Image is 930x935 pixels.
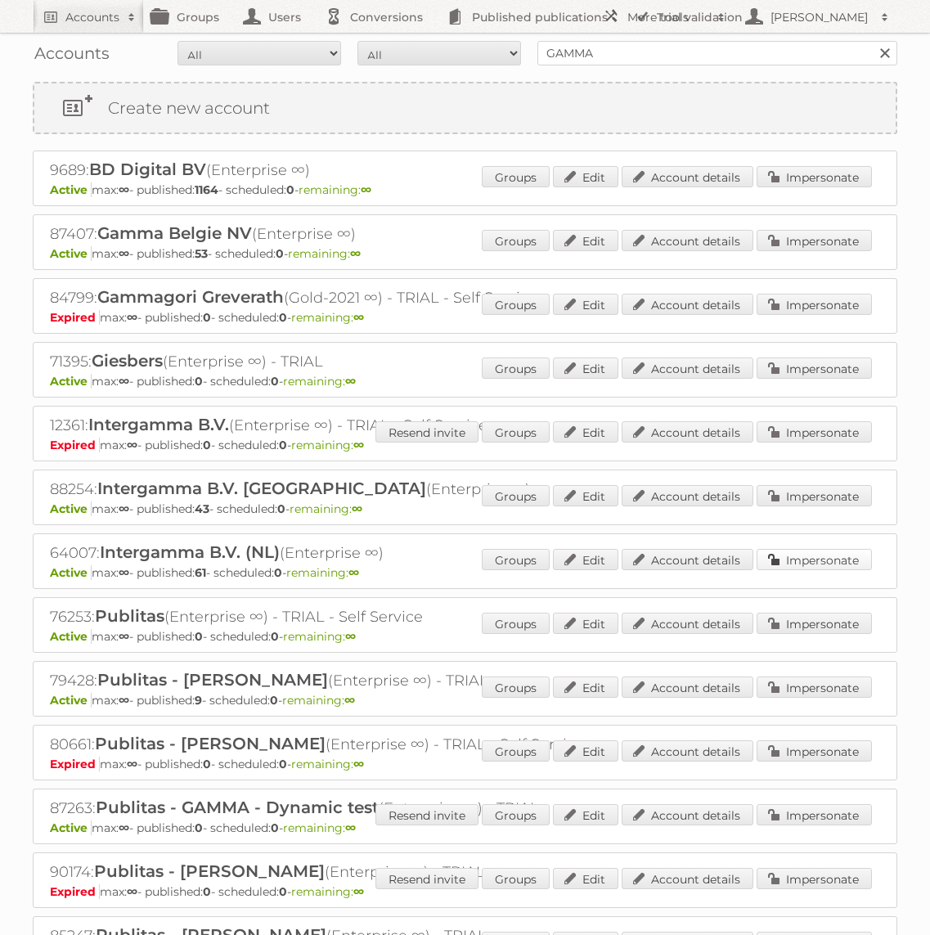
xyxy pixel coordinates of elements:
span: Active [50,565,92,580]
span: remaining: [291,438,364,452]
strong: 0 [279,757,287,771]
a: Edit [553,485,618,506]
p: max: - published: - scheduled: - [50,884,880,899]
strong: 0 [195,374,203,389]
strong: ∞ [361,182,371,197]
strong: ∞ [119,182,129,197]
a: Resend invite [375,868,478,889]
p: max: - published: - scheduled: - [50,565,880,580]
a: Edit [553,294,618,315]
h2: 87407: (Enterprise ∞) [50,223,622,245]
strong: 0 [271,820,279,835]
a: Account details [622,421,753,443]
h2: 84799: (Gold-2021 ∞) - TRIAL - Self Service [50,287,622,308]
p: max: - published: - scheduled: - [50,693,880,708]
span: Active [50,820,92,835]
strong: 0 [271,629,279,644]
strong: ∞ [119,246,129,261]
strong: ∞ [350,246,361,261]
span: Publitas - [PERSON_NAME] [97,670,328,690]
p: max: - published: - scheduled: - [50,820,880,835]
span: Active [50,246,92,261]
strong: 0 [277,501,285,516]
strong: ∞ [345,820,356,835]
p: max: - published: - scheduled: - [50,438,880,452]
span: remaining: [283,820,356,835]
strong: 0 [274,565,282,580]
span: Expired [50,438,100,452]
strong: 0 [203,438,211,452]
span: BD Digital BV [89,160,206,179]
p: max: - published: - scheduled: - [50,757,880,771]
a: Edit [553,677,618,698]
span: Active [50,693,92,708]
p: max: - published: - scheduled: - [50,629,880,644]
span: Intergamma B.V. [88,415,229,434]
a: Groups [482,421,550,443]
strong: 61 [195,565,206,580]
a: Groups [482,357,550,379]
strong: ∞ [345,629,356,644]
strong: 0 [279,884,287,899]
a: Create new account [34,83,896,133]
span: Gammagori Greverath [97,287,284,307]
a: Groups [482,740,550,762]
a: Impersonate [757,485,872,506]
span: Active [50,182,92,197]
span: Expired [50,884,100,899]
a: Edit [553,549,618,570]
a: Groups [482,613,550,634]
a: Impersonate [757,421,872,443]
strong: ∞ [345,374,356,389]
a: Edit [553,613,618,634]
a: Account details [622,549,753,570]
span: Publitas [95,606,164,626]
strong: 0 [276,246,284,261]
a: Edit [553,166,618,187]
a: Edit [553,357,618,379]
a: Impersonate [757,804,872,825]
span: remaining: [286,565,359,580]
a: Account details [622,868,753,889]
span: remaining: [288,246,361,261]
a: Account details [622,166,753,187]
strong: ∞ [119,565,129,580]
p: max: - published: - scheduled: - [50,246,880,261]
p: max: - published: - scheduled: - [50,501,880,516]
strong: ∞ [119,629,129,644]
strong: ∞ [352,501,362,516]
a: Resend invite [375,804,478,825]
strong: 43 [195,501,209,516]
a: Impersonate [757,868,872,889]
span: Expired [50,757,100,771]
a: Groups [482,485,550,506]
strong: 53 [195,246,208,261]
strong: 0 [279,438,287,452]
span: remaining: [283,629,356,644]
a: Account details [622,677,753,698]
span: remaining: [291,884,364,899]
h2: More tools [627,9,709,25]
strong: 0 [195,820,203,835]
a: Account details [622,485,753,506]
strong: 0 [203,757,211,771]
a: Groups [482,804,550,825]
h2: 80661: (Enterprise ∞) - TRIAL - Self Service [50,734,622,755]
span: Giesbers [92,351,163,371]
a: Edit [553,868,618,889]
a: Edit [553,230,618,251]
strong: ∞ [348,565,359,580]
a: Groups [482,230,550,251]
strong: 0 [271,374,279,389]
span: remaining: [299,182,371,197]
span: remaining: [283,374,356,389]
span: remaining: [290,501,362,516]
span: remaining: [291,757,364,771]
a: Impersonate [757,230,872,251]
a: Impersonate [757,549,872,570]
a: Impersonate [757,677,872,698]
span: Gamma Belgie NV [97,223,252,243]
a: Edit [553,421,618,443]
span: Intergamma B.V. (NL) [100,542,280,562]
strong: ∞ [127,438,137,452]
